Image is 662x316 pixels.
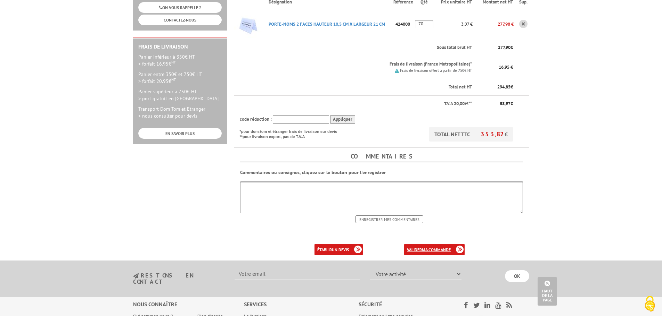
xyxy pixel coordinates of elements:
span: code réduction : [240,116,272,122]
p: TOTAL NET TTC € [429,127,513,142]
a: validerma commande [404,244,465,255]
span: 277,90 [498,44,510,50]
b: ma commande [422,247,451,252]
div: Services [244,300,359,308]
p: € [478,101,513,107]
sup: HT [171,77,176,82]
p: Panier entre 350€ et 750€ HT [138,71,222,85]
span: 16,95 € [499,64,513,70]
span: > port gratuit en [GEOGRAPHIC_DATA] [138,95,219,102]
p: *pour dom-tom et étranger frais de livraison sur devis **pour livraison export, pas de T.V.A [240,127,344,140]
p: 277,90 € [473,18,514,30]
input: Enregistrer mes commentaires [355,215,423,223]
p: 3,97 € [434,18,473,30]
p: T.V.A 20,00%** [240,101,472,107]
img: Cookies (fenêtre modale) [641,295,659,313]
img: picto.png [395,69,399,73]
p: 424000 [393,18,415,30]
span: > forfait 16.95€ [138,61,176,67]
p: € [478,44,513,51]
small: Frais de livraison offert à partir de 750€ HT [400,68,472,73]
h2: Frais de Livraison [138,44,222,50]
a: PORTE-NOMS 2 FACES HAUTEUR 10,5 CM X LARGEUR 21 CM [269,21,385,27]
p: Transport Dom-Tom et Etranger [138,105,222,119]
span: > forfait 20.95€ [138,78,176,84]
input: Appliquer [330,115,355,124]
p: € [478,84,513,91]
input: Votre email [235,268,360,280]
b: un devis [332,247,349,252]
span: > nous consulter pour devis [138,113,197,119]
a: Haut de la page [538,277,557,306]
img: newsletter.jpg [133,273,139,279]
span: 294,85 [497,84,510,90]
div: Sécurité [359,300,446,308]
h4: Commentaires [240,151,523,162]
img: PORTE-NOMS 2 FACES HAUTEUR 10,5 CM X LARGEUR 21 CM [234,10,262,38]
a: CONTACTEZ-NOUS [138,15,222,25]
div: Nous connaître [133,300,244,308]
input: OK [505,270,529,282]
a: EN SAVOIR PLUS [138,128,222,139]
span: 58,97 [500,101,510,106]
p: Panier supérieur à 750€ HT [138,88,222,102]
a: établirun devis [314,244,363,255]
span: 353,82 [481,130,505,138]
button: Cookies (fenêtre modale) [638,292,662,316]
a: ON VOUS RAPPELLE ? [138,2,222,13]
sup: HT [171,60,176,65]
b: Commentaires ou consignes, cliquez sur le bouton pour l'enregistrer [240,169,386,176]
p: Total net HT [240,84,472,91]
p: Frais de livraison (France Metropolitaine)* [269,61,472,68]
h3: restons en contact [133,273,224,285]
p: Panier inférieur à 350€ HT [138,53,222,67]
th: Sous total brut HT [263,40,473,56]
